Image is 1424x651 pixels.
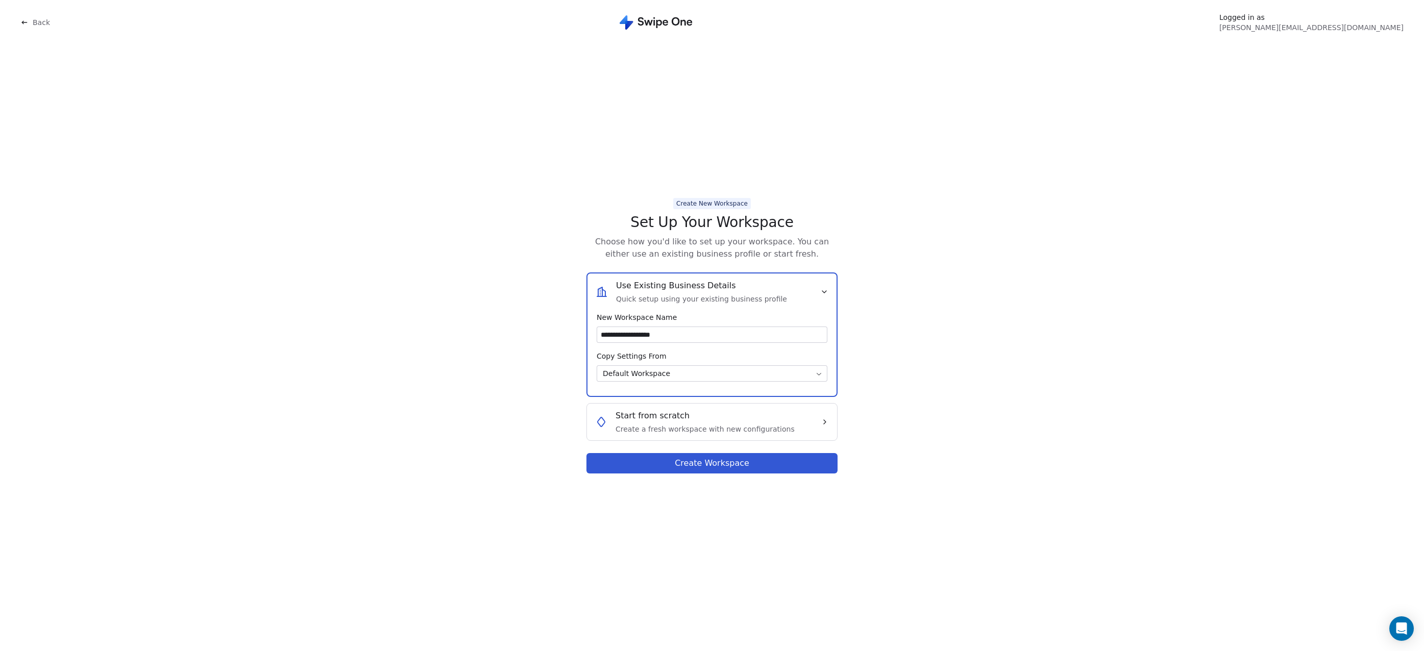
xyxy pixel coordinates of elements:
span: Choose how you'd like to set up your workspace. You can either use an existing business profile o... [586,236,838,260]
span: Create a fresh workspace with new configurations [616,424,795,434]
span: Set Up Your Workspace [630,213,793,232]
button: Create Workspace [586,453,838,473]
span: Start from scratch [616,410,690,422]
button: Use Existing Business DetailsQuick setup using your existing business profile [596,280,828,304]
span: Logged in as [1219,12,1404,22]
span: [PERSON_NAME][EMAIL_ADDRESS][DOMAIN_NAME] [1219,22,1404,33]
span: Use Existing Business Details [616,280,736,292]
div: Open Intercom Messenger [1389,616,1414,641]
button: Start from scratchCreate a fresh workspace with new configurations [595,410,829,434]
div: Use Existing Business DetailsQuick setup using your existing business profile [596,304,828,390]
span: Back [33,17,50,28]
span: Quick setup using your existing business profile [616,294,787,304]
div: Create New Workspace [676,199,748,208]
span: New Workspace Name [597,312,827,322]
span: Copy Settings From [597,351,827,361]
